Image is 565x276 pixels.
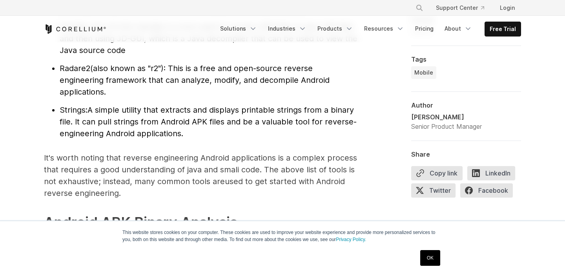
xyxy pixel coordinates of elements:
a: Pricing [410,22,438,36]
a: Mobile [411,66,436,79]
strong: Android APK Binary Analysis [44,214,237,231]
p: It's worth noting that reverse engineering Android applications is a complex process that require... [44,152,358,199]
div: Tags [411,55,521,63]
a: Facebook [460,183,518,201]
div: Navigation Menu [215,22,521,37]
span: Facebook [460,183,513,197]
span: ; instead, many common tools are [98,177,225,186]
p: This website stores cookies on your computer. These cookies are used to improve your website expe... [122,229,443,243]
a: Solutions [215,22,262,36]
span: u [98,177,230,186]
button: Copy link [411,166,463,180]
div: [PERSON_NAME] [411,112,482,122]
span: Twitter [411,183,456,197]
a: Products [313,22,358,36]
button: Search [412,1,426,15]
span: Strings: [60,105,87,115]
a: Free Trial [485,22,521,36]
div: Share [411,150,521,158]
span: LinkedIn [467,166,515,180]
span: A simple utility that extracts and displays printable strings from a binary file. It can pull str... [60,105,357,138]
div: Senior Product Manager [411,122,482,131]
a: Login [494,1,521,15]
a: OK [420,250,440,266]
a: Privacy Policy. [336,237,366,242]
a: About [440,22,477,36]
span: Mobile [414,69,433,77]
span: : dex2jar is a tool used to convert DEX files to java JAR files and then using JD-GUI, which is a... [60,22,357,55]
a: LinkedIn [467,166,520,183]
a: Resources [359,22,409,36]
a: Industries [263,22,311,36]
a: Twitter [411,183,460,201]
a: Corellium Home [44,24,106,34]
div: Author [411,101,521,109]
div: Navigation Menu [406,1,521,15]
a: Support Center [430,1,490,15]
span: (also known as "r2"): This is a free and open-source reverse engineering framework that can analy... [60,64,330,97]
span: Radare2 [60,64,90,73]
